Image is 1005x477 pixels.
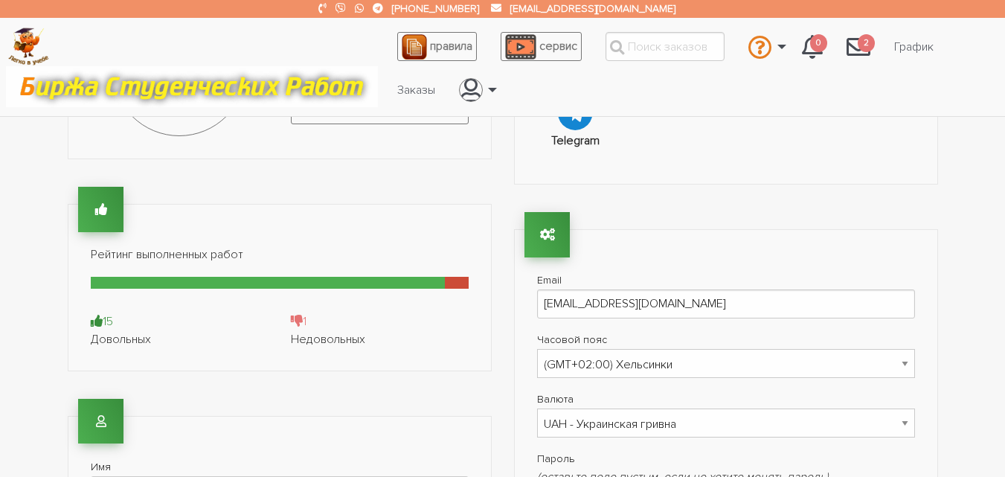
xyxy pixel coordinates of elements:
[392,2,479,15] a: [PHONE_NUMBER]
[501,32,582,61] a: сервис
[291,330,469,348] div: Недовольных
[91,313,269,330] div: 15
[510,2,675,15] a: [EMAIL_ADDRESS][DOMAIN_NAME]
[291,313,469,330] div: 1
[91,330,269,348] div: Довольных
[537,271,915,289] label: Email
[858,34,876,53] span: 2
[551,133,600,148] strong: Telegram
[537,390,915,409] label: Валюта
[537,449,915,468] label: Пароль
[537,64,615,130] a: Отключить
[91,246,469,265] p: Рейтинг выполненных работ
[835,27,882,67] a: 2
[397,32,477,61] a: правила
[882,33,945,61] a: График
[539,39,577,54] span: сервис
[91,458,469,476] label: Имя
[537,330,915,349] label: Часовой пояс
[430,39,472,54] span: правила
[810,34,828,53] span: 0
[606,32,725,61] input: Поиск заказов
[402,34,427,60] img: agreement_icon-feca34a61ba7f3d1581b08bc946b2ec1ccb426f67415f344566775c155b7f62c.png
[790,27,835,67] a: 0
[6,66,378,107] img: motto-12e01f5a76059d5f6a28199ef077b1f78e012cfde436ab5cf1d4517935686d32.gif
[8,28,49,65] img: logo-c4363faeb99b52c628a42810ed6dfb4293a56d4e4775eb116515dfe7f33672af.png
[385,76,447,104] a: Заказы
[505,34,536,60] img: play_icon-49f7f135c9dc9a03216cfdbccbe1e3994649169d890fb554cedf0eac35a01ba8.png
